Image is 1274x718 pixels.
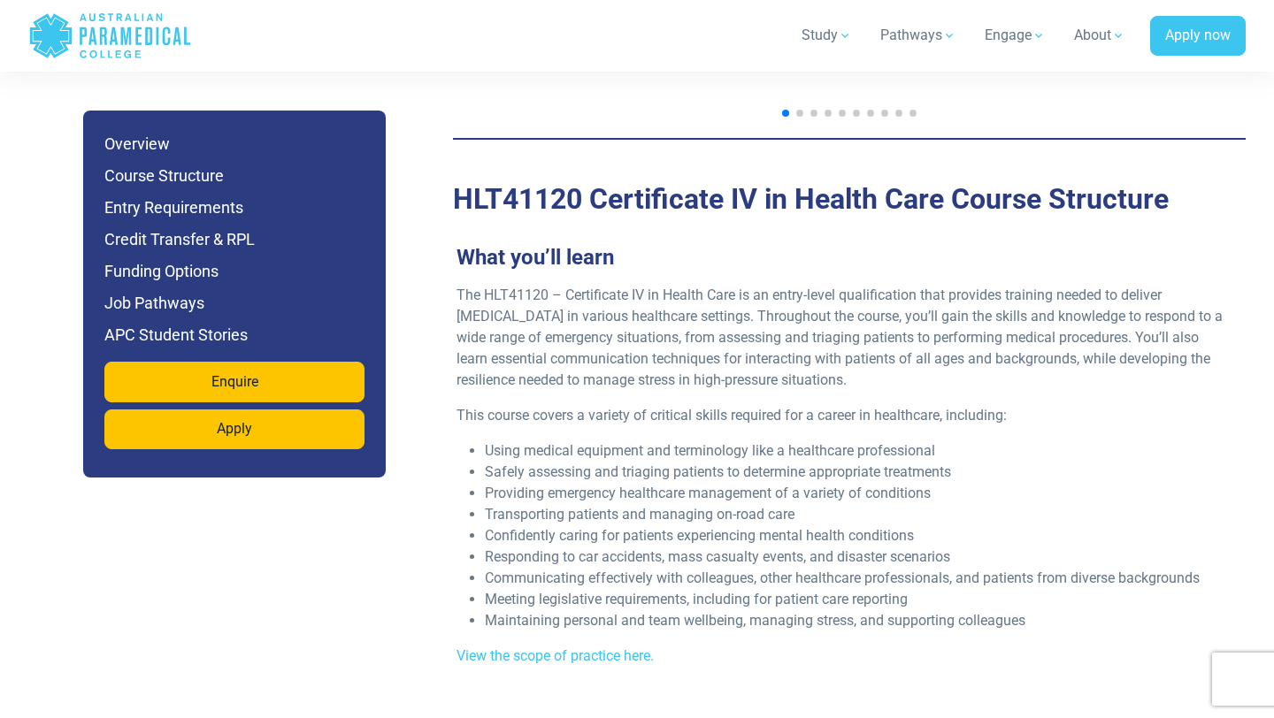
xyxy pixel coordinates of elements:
a: Pathways [870,11,967,60]
span: Meeting legislative requirements, including for patient care reporting [485,591,908,607]
li: Providing emergency healthcare management of a variety of conditions [485,483,1228,504]
span: Go to slide 3 [810,110,817,117]
p: This course covers a variety of critical skills required for a career in healthcare, including: [457,405,1228,426]
span: Go to slide 6 [853,110,860,117]
a: About [1063,11,1136,60]
li: Transporting patients and managing on-road care [485,504,1228,525]
a: Engage [974,11,1056,60]
h2: Course Structure [453,182,1246,216]
span: Go to slide 7 [867,110,874,117]
span: Go to slide 8 [881,110,888,117]
span: Confidently caring for patients experiencing mental health conditions [485,527,914,544]
li: Safely assessing and triaging patients to determine appropriate treatments [485,462,1228,483]
span: Go to slide 5 [839,110,846,117]
p: The HLT41120 – Certificate IV in Health Care is an entry-level qualification that provides traini... [457,285,1228,391]
li: Maintaining personal and team wellbeing, managing stress, and supporting colleagues [485,610,1228,631]
li: Responding to car accidents, mass casualty events, and disaster scenarios [485,546,1228,568]
a: View the scope of practice here. [457,647,654,664]
li: Using medical equipment and terminology like a healthcare professional [485,440,1228,462]
span: Go to slide 10 [909,110,917,117]
span: Go to slide 4 [825,110,832,117]
a: Apply now [1150,16,1246,57]
span: Go to slide 2 [796,110,803,117]
h3: What you’ll learn [446,245,1239,271]
li: Communicating effectively with colleagues, other healthcare professionals, and patients from dive... [485,568,1228,589]
a: Australian Paramedical College [28,7,192,65]
span: Go to slide 9 [895,110,902,117]
span: Go to slide 1 [782,110,789,117]
a: Study [791,11,863,60]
